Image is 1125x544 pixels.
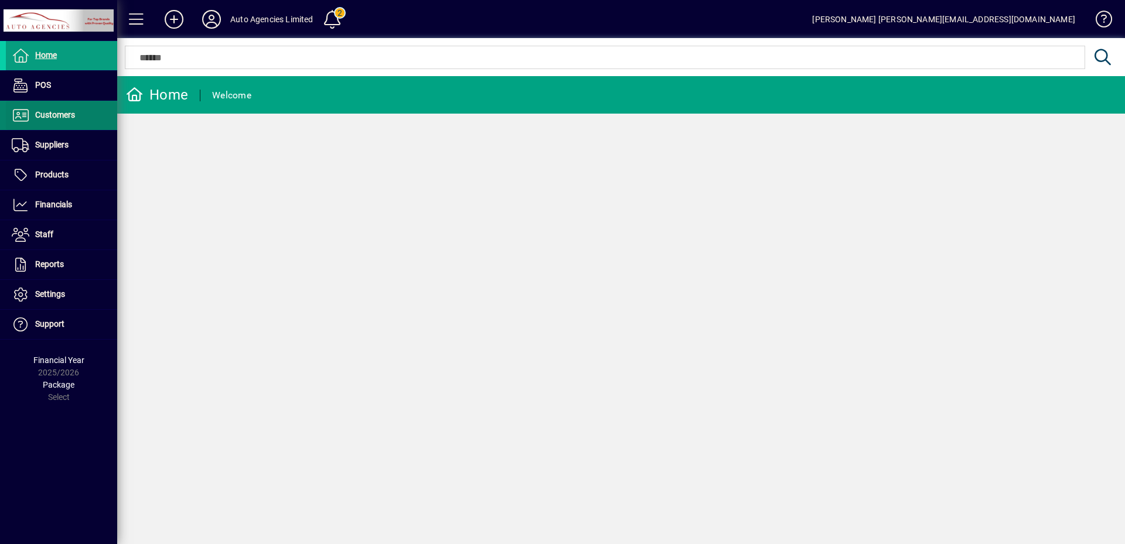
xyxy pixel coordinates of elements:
span: Staff [35,230,53,239]
span: Products [35,170,69,179]
span: Reports [35,259,64,269]
a: Financials [6,190,117,220]
span: Home [35,50,57,60]
span: Financial Year [33,355,84,365]
div: Welcome [212,86,251,105]
a: POS [6,71,117,100]
span: Support [35,319,64,329]
a: Knowledge Base [1087,2,1110,40]
button: Add [155,9,193,30]
span: Financials [35,200,72,209]
a: Suppliers [6,131,117,160]
span: Customers [35,110,75,119]
span: POS [35,80,51,90]
span: Suppliers [35,140,69,149]
div: Home [126,85,188,104]
div: [PERSON_NAME] [PERSON_NAME][EMAIL_ADDRESS][DOMAIN_NAME] [812,10,1075,29]
span: Package [43,380,74,389]
a: Customers [6,101,117,130]
div: Auto Agencies Limited [230,10,313,29]
a: Support [6,310,117,339]
a: Reports [6,250,117,279]
a: Settings [6,280,117,309]
button: Profile [193,9,230,30]
span: Settings [35,289,65,299]
a: Products [6,160,117,190]
a: Staff [6,220,117,249]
